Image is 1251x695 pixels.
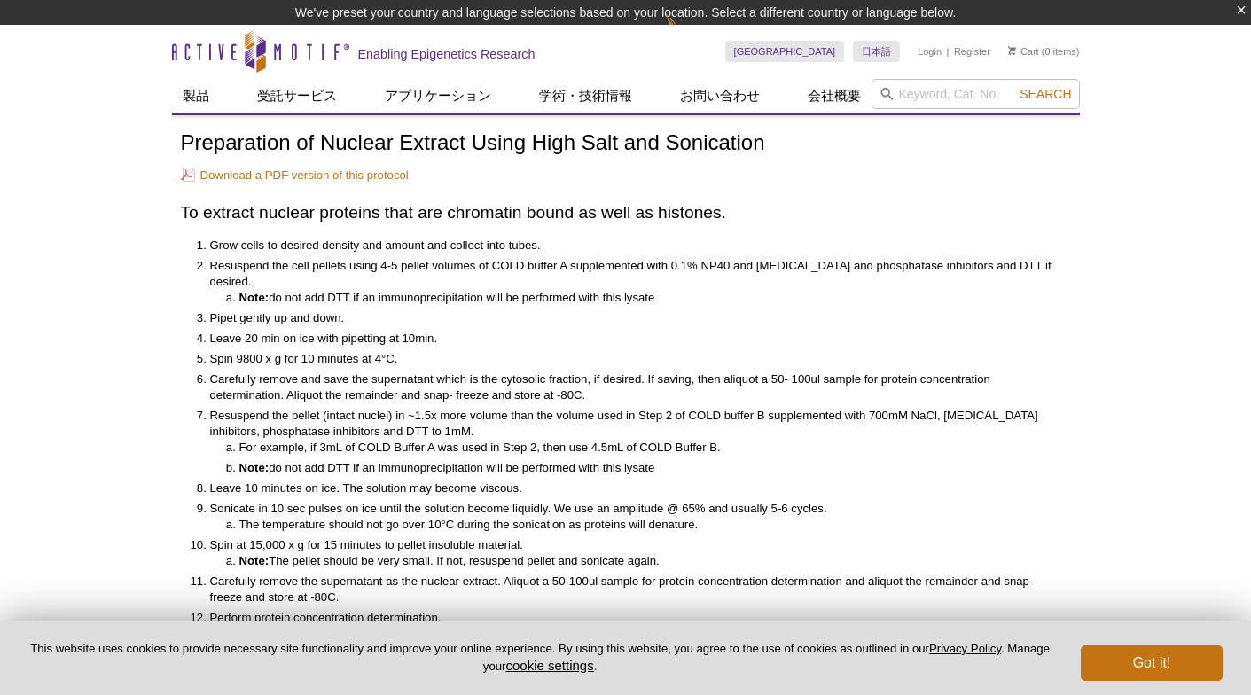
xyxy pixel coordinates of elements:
h1: Preparation of Nuclear Extract Using High Salt and Sonication [181,131,1071,157]
strong: Note: [239,461,270,474]
li: Grow cells to desired density and amount and collect into tubes. [210,238,1053,254]
li: Perform protein concentration determination. [210,610,1053,626]
li: Resuspend the cell pellets using 4-5 pellet volumes of COLD buffer A supplemented with 0.1% NP40 ... [210,258,1053,306]
li: Leave 20 min on ice with pipetting at 10min. [210,331,1053,347]
li: Pipet gently up and down. [210,310,1053,326]
li: Spin at 15,000 x g for 15 minutes to pellet insoluble material. [210,537,1053,569]
a: Privacy Policy [929,642,1001,655]
input: Keyword, Cat. No. [872,79,1080,109]
li: Leave 10 minutes on ice. The solution may become viscous. [210,480,1053,496]
li: Spin 9800 x g for 10 minutes at 4°C. [210,351,1053,367]
li: The pellet should be very small. If not, resuspend pellet and sonicate again. [239,553,1053,569]
li: Resuspend the pellet (intact nuclei) in ~1.5x more volume than the volume used in Step 2 of COLD ... [210,408,1053,476]
li: (0 items) [1008,41,1080,62]
a: Download a PDF version of this protocol [181,167,409,184]
a: 製品 [172,79,220,113]
a: お問い合わせ [669,79,770,113]
button: Search [1014,86,1076,102]
a: [GEOGRAPHIC_DATA] [725,41,845,62]
li: Sonicate in 10 sec pulses on ice until the solution become liquidly. We use an amplitude @ 65% an... [210,501,1053,533]
img: Your Cart [1008,46,1016,55]
li: For example, if 3mL of COLD Buffer A was used in Step 2, then use 4.5mL of COLD Buffer B. [239,440,1053,456]
button: cookie settings [505,658,593,673]
li: do not add DTT if an immunoprecipitation will be performed with this lysate [239,290,1053,306]
a: 日本語 [853,41,900,62]
a: 受託サービス [246,79,348,113]
a: Cart [1008,45,1039,58]
span: Search [1020,87,1071,101]
p: This website uses cookies to provide necessary site functionality and improve your online experie... [28,641,1052,675]
h2: To extract nuclear proteins that are chromatin bound as well as histones. [181,200,1071,224]
li: Carefully remove and save the supernatant which is the cytosolic fraction, if desired. If saving,... [210,371,1053,403]
a: 会社概要 [797,79,872,113]
a: 学術・技術情報 [528,79,643,113]
li: | [947,41,950,62]
a: Login [918,45,942,58]
li: Carefully remove the supernatant as the nuclear extract. Aliquot a 50-100ul sample for protein co... [210,574,1053,605]
a: アプリケーション [374,79,502,113]
h2: Enabling Epigenetics Research [358,46,536,62]
strong: Note: [239,291,270,304]
li: The temperature should not go over 10°C during the sonication as proteins will denature. [239,517,1053,533]
button: Got it! [1081,645,1223,681]
li: do not add DTT if an immunoprecipitation will be performed with this lysate [239,460,1053,476]
a: Register [954,45,990,58]
img: Change Here [666,13,713,55]
strong: Note: [239,554,270,567]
